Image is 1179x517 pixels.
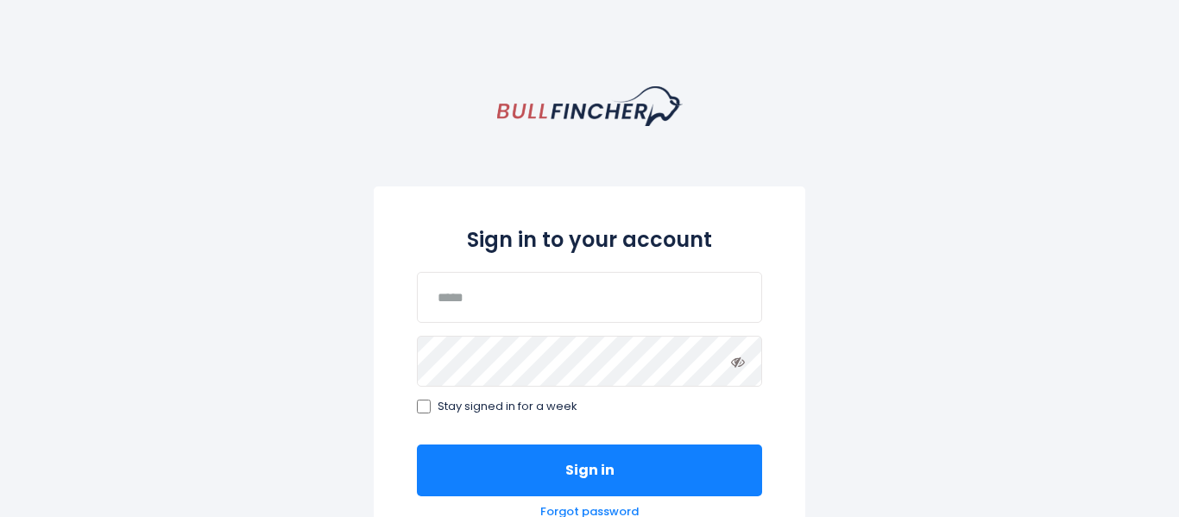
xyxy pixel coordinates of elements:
h2: Sign in to your account [417,224,762,255]
a: homepage [497,86,683,126]
span: Stay signed in for a week [438,400,577,414]
input: Stay signed in for a week [417,400,431,413]
button: Sign in [417,444,762,496]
